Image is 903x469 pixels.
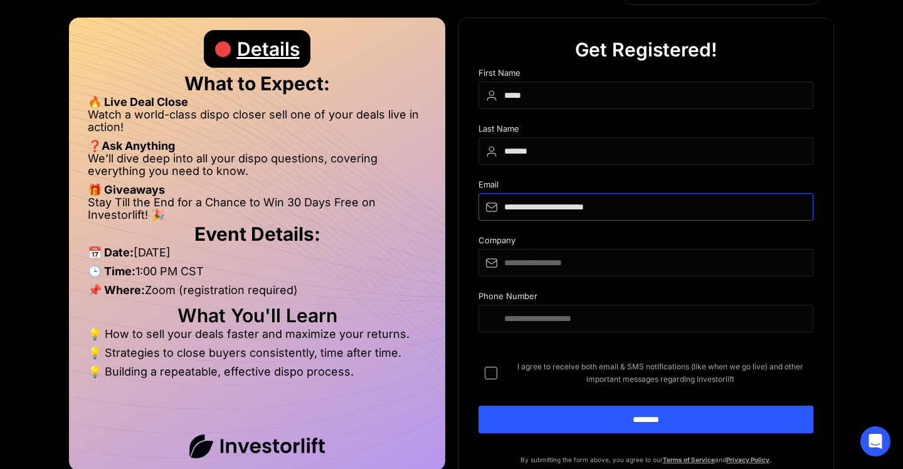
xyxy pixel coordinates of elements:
[478,292,813,305] div: Phone Number
[88,139,175,152] strong: ❓Ask Anything
[88,328,426,347] li: 💡 How to sell your deals faster and maximize your returns.
[88,152,426,184] li: We’ll dive deep into all your dispo questions, covering everything you need to know.
[478,180,813,193] div: Email
[88,347,426,366] li: 💡 Strategies to close buyers consistently, time after time.
[663,456,715,463] a: Terms of Service
[88,95,188,108] strong: 🔥 Live Deal Close
[575,31,717,68] div: Get Registered!
[237,30,300,68] div: Details
[184,72,330,95] strong: What to Expect:
[860,426,890,456] div: Open Intercom Messenger
[726,456,769,463] a: Privacy Policy
[478,68,813,82] div: First Name
[88,246,426,265] li: [DATE]
[478,124,813,137] div: Last Name
[478,453,813,466] p: By submitting the form above, you agree to our and .
[478,236,813,249] div: Company
[194,223,320,245] strong: Event Details:
[478,68,813,453] form: DIspo Day Main Form
[88,283,145,297] strong: 📌 Where:
[88,196,426,221] li: Stay Till the End for a Chance to Win 30 Days Free on Investorlift! 🎉
[88,183,165,196] strong: 🎁 Giveaways
[88,284,426,303] li: Zoom (registration required)
[88,265,426,284] li: 1:00 PM CST
[88,108,426,140] li: Watch a world-class dispo closer sell one of your deals live in action!
[88,265,135,278] strong: 🕒 Time:
[507,361,813,386] span: I agree to receive both email & SMS notifications (like when we go live) and other important mess...
[88,309,426,322] h2: What You'll Learn
[88,246,134,259] strong: 📅 Date:
[88,366,426,378] li: 💡 Building a repeatable, effective dispo process.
